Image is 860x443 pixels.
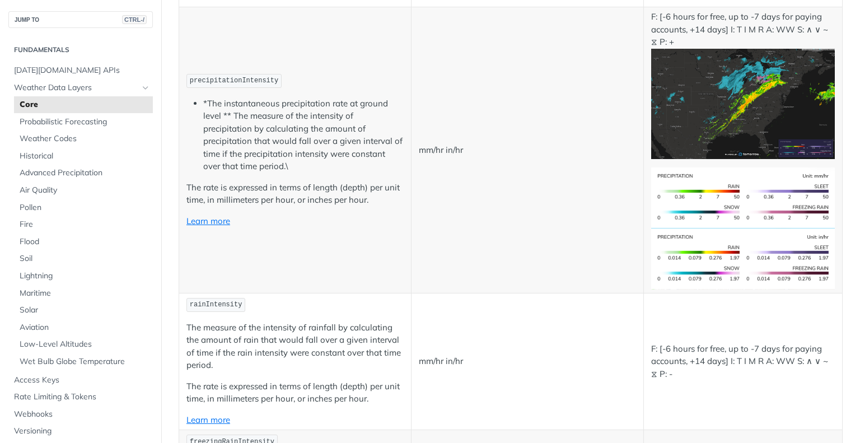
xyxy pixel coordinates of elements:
[186,321,404,372] p: The measure of the intensity of rainfall by calculating the amount of rain that would fall over a...
[14,82,138,94] span: Weather Data Layers
[20,202,150,213] span: Pollen
[14,165,153,181] a: Advanced Precipitation
[190,77,278,85] span: precipitationIntensity
[651,343,835,381] p: F: [-6 hours for free, up to -7 days for paying accounts, +14 days] I: T I M R A: WW S: ∧ ∨ ~ ⧖ P: -
[20,236,150,248] span: Flood
[14,148,153,165] a: Historical
[14,182,153,199] a: Air Quality
[20,219,150,230] span: Fire
[186,181,404,207] p: The rate is expressed in terms of length (depth) per unit time, in millimeters per hour, or inche...
[14,268,153,285] a: Lightning
[20,253,150,264] span: Soil
[14,234,153,250] a: Flood
[8,80,153,96] a: Weather Data LayersHide subpages for Weather Data Layers
[186,380,404,405] p: The rate is expressed in terms of length (depth) per unit time, in millimeters per hour, or inche...
[203,97,404,173] li: *The instantaneous precipitation rate at ground level ** The measure of the intensity of precipit...
[20,288,150,299] span: Maritime
[14,216,153,233] a: Fire
[8,406,153,423] a: Webhooks
[122,15,147,24] span: CTRL-/
[14,199,153,216] a: Pollen
[20,99,150,110] span: Core
[186,414,230,425] a: Learn more
[14,375,150,386] span: Access Keys
[651,11,835,159] p: F: [-6 hours for free, up to -7 days for paying accounts, +14 days] I: T I M R A: WW S: ∧ ∨ ~ ⧖ P: +
[14,114,153,130] a: Probabilistic Forecasting
[8,45,153,55] h2: Fundamentals
[141,83,150,92] button: Hide subpages for Weather Data Layers
[14,250,153,267] a: Soil
[14,96,153,113] a: Core
[419,144,636,157] p: mm/hr in/hr
[8,372,153,389] a: Access Keys
[14,130,153,147] a: Weather Codes
[14,302,153,319] a: Solar
[20,133,150,144] span: Weather Codes
[20,356,150,367] span: Wet Bulb Globe Temperature
[20,185,150,196] span: Air Quality
[20,167,150,179] span: Advanced Precipitation
[14,409,150,420] span: Webhooks
[651,253,835,263] span: Expand image
[14,319,153,336] a: Aviation
[651,192,835,202] span: Expand image
[14,65,150,76] span: [DATE][DOMAIN_NAME] APIs
[14,285,153,302] a: Maritime
[20,339,150,350] span: Low-Level Altitudes
[20,151,150,162] span: Historical
[190,301,242,309] span: rainIntensity
[20,305,150,316] span: Solar
[20,322,150,333] span: Aviation
[14,391,150,403] span: Rate Limiting & Tokens
[20,116,150,128] span: Probabilistic Forecasting
[20,271,150,282] span: Lightning
[8,62,153,79] a: [DATE][DOMAIN_NAME] APIs
[14,353,153,370] a: Wet Bulb Globe Temperature
[14,336,153,353] a: Low-Level Altitudes
[8,389,153,405] a: Rate Limiting & Tokens
[14,426,150,437] span: Versioning
[8,11,153,28] button: JUMP TOCTRL-/
[651,97,835,108] span: Expand image
[186,216,230,226] a: Learn more
[419,355,636,368] p: mm/hr in/hr
[8,423,153,440] a: Versioning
